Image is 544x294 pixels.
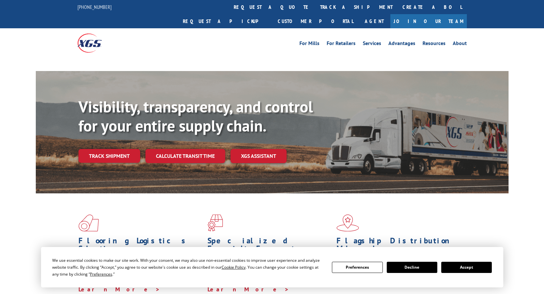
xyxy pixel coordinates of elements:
[337,214,359,232] img: xgs-icon-flagship-distribution-model-red
[453,41,467,48] a: About
[41,247,503,287] div: Cookie Consent Prompt
[273,14,358,28] a: Customer Portal
[207,237,332,256] h1: Specialized Freight Experts
[390,14,467,28] a: Join Our Team
[207,285,289,293] a: Learn More >
[207,214,223,232] img: xgs-icon-focused-on-flooring-red
[78,149,140,163] a: Track shipment
[387,262,437,273] button: Decline
[145,149,225,163] a: Calculate transit time
[327,41,356,48] a: For Retailers
[78,285,160,293] a: Learn More >
[78,237,203,256] h1: Flooring Logistics Solutions
[78,214,99,232] img: xgs-icon-total-supply-chain-intelligence-red
[77,4,112,10] a: [PHONE_NUMBER]
[52,257,324,278] div: We use essential cookies to make our site work. With your consent, we may also use non-essential ...
[332,262,382,273] button: Preferences
[423,41,446,48] a: Resources
[358,14,390,28] a: Agent
[178,14,273,28] a: Request a pickup
[222,264,246,270] span: Cookie Policy
[388,41,415,48] a: Advantages
[78,96,313,136] b: Visibility, transparency, and control for your entire supply chain.
[230,149,287,163] a: XGS ASSISTANT
[337,237,461,256] h1: Flagship Distribution Model
[363,41,381,48] a: Services
[441,262,492,273] button: Accept
[299,41,319,48] a: For Mills
[90,271,112,277] span: Preferences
